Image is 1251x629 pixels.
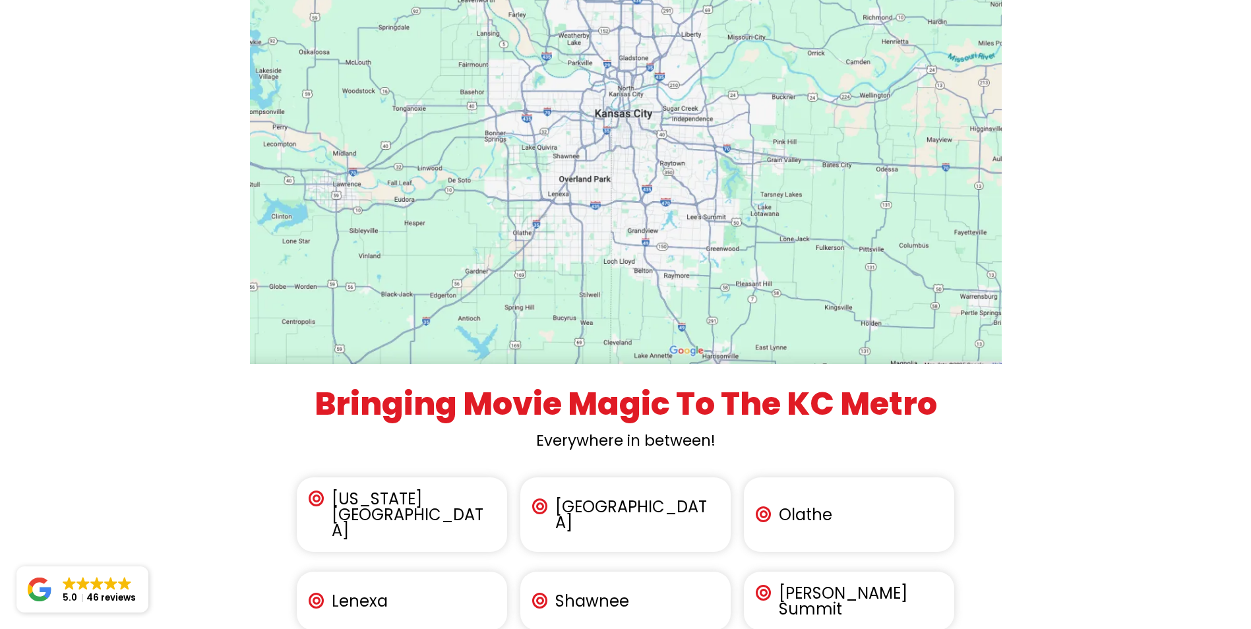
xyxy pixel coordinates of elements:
[332,593,491,609] p: Lenexa
[243,431,1008,451] h2: Everywhere in between!
[779,585,938,617] p: [PERSON_NAME] Summit
[779,507,938,523] p: Olathe
[332,491,491,539] p: [US_STATE][GEOGRAPHIC_DATA]
[555,593,714,609] p: Shawnee
[16,566,148,613] a: Close GoogleGoogleGoogleGoogleGoogle 5.046 reviews
[315,382,937,426] span: Bringing Movie Magic To The KC Metro
[555,499,714,531] p: [GEOGRAPHIC_DATA]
